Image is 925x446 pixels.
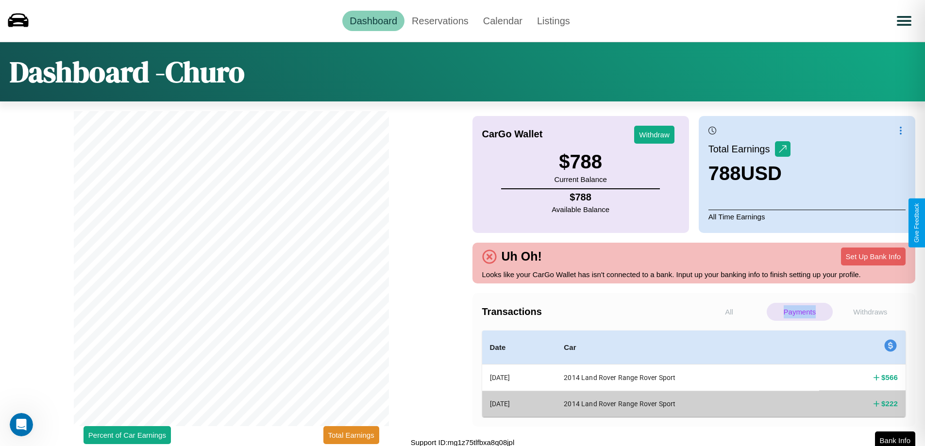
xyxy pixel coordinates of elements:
[323,426,379,444] button: Total Earnings
[552,203,609,216] p: Available Balance
[482,330,906,417] table: simple table
[482,306,694,317] h4: Transactions
[497,249,547,264] h4: Uh Oh!
[634,126,674,144] button: Withdraw
[482,129,543,140] h4: CarGo Wallet
[708,210,906,223] p: All Time Earnings
[556,364,819,391] th: 2014 Land Rover Range Rover Sport
[404,11,476,31] a: Reservations
[913,203,920,243] div: Give Feedback
[841,248,906,265] button: Set Up Bank Info
[482,268,906,281] p: Looks like your CarGo Wallet has isn't connected to a bank. Input up your banking info to finish ...
[476,11,530,31] a: Calendar
[881,398,898,409] h4: $ 222
[10,413,33,436] iframe: Intercom live chat
[881,372,898,382] h4: $ 566
[482,391,556,416] th: [DATE]
[708,140,775,158] p: Total Earnings
[891,7,918,34] button: Open menu
[482,364,556,391] th: [DATE]
[564,342,811,353] h4: Car
[767,303,832,321] p: Payments
[708,163,790,184] h3: 788 USD
[838,303,903,321] p: Withdraws
[530,11,577,31] a: Listings
[556,391,819,416] th: 2014 Land Rover Range Rover Sport
[490,342,549,353] h4: Date
[84,426,171,444] button: Percent of Car Earnings
[342,11,404,31] a: Dashboard
[552,192,609,203] h4: $ 788
[696,303,762,321] p: All
[10,52,245,92] h1: Dashboard - Churo
[554,151,606,173] h3: $ 788
[554,173,606,186] p: Current Balance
